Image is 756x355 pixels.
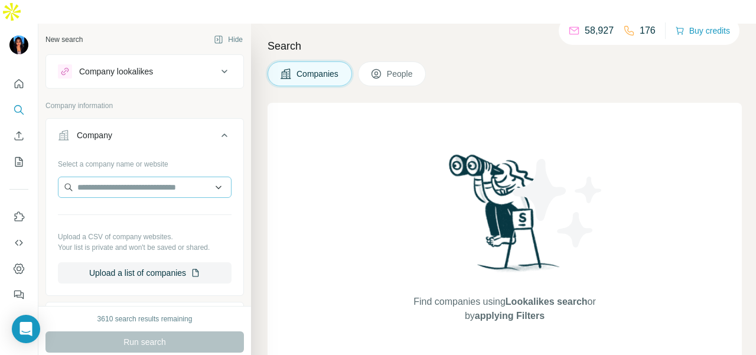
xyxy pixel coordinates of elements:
[296,68,340,80] span: Companies
[675,22,730,39] button: Buy credits
[9,73,28,95] button: Quick start
[206,31,251,48] button: Hide
[97,314,193,324] div: 3610 search results remaining
[444,151,566,283] img: Surfe Illustration - Woman searching with binoculars
[505,150,611,256] img: Surfe Illustration - Stars
[77,129,112,141] div: Company
[475,311,545,321] span: applying Filters
[45,100,244,111] p: Company information
[46,121,243,154] button: Company
[9,125,28,146] button: Enrich CSV
[46,57,243,86] button: Company lookalikes
[46,305,243,333] button: Industry
[58,232,232,242] p: Upload a CSV of company websites.
[9,99,28,120] button: Search
[506,297,588,307] span: Lookalikes search
[640,24,656,38] p: 176
[410,295,599,323] span: Find companies using or by
[9,232,28,253] button: Use Surfe API
[9,35,28,54] img: Avatar
[9,284,28,305] button: Feedback
[58,154,232,170] div: Select a company name or website
[9,258,28,279] button: Dashboard
[387,68,414,80] span: People
[45,34,83,45] div: New search
[58,262,232,284] button: Upload a list of companies
[9,151,28,172] button: My lists
[585,24,614,38] p: 58,927
[9,206,28,227] button: Use Surfe on LinkedIn
[58,242,232,253] p: Your list is private and won't be saved or shared.
[268,38,742,54] h4: Search
[12,315,40,343] div: Open Intercom Messenger
[79,66,153,77] div: Company lookalikes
